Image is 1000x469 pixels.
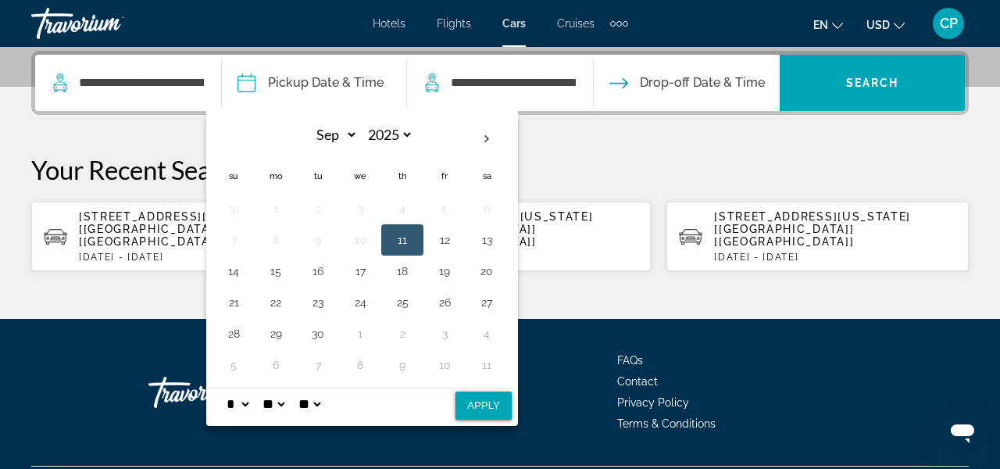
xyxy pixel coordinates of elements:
[714,210,911,248] span: [STREET_ADDRESS][US_STATE] [[GEOGRAPHIC_DATA]] [[GEOGRAPHIC_DATA]]
[79,252,321,263] p: [DATE] - [DATE]
[305,260,330,282] button: Day 16
[617,354,643,367] a: FAQs
[295,388,323,420] select: Select AM/PM
[305,354,330,376] button: Day 7
[502,17,526,30] a: Cars
[348,198,373,220] button: Day 3
[866,19,890,31] span: USD
[148,369,305,416] a: Travorium
[617,375,658,388] a: Contact
[474,260,499,282] button: Day 20
[307,121,358,149] select: Select month
[617,417,716,430] a: Terms & Conditions
[474,292,499,313] button: Day 27
[437,17,471,30] a: Flights
[237,55,384,111] button: Pickup date
[390,229,415,251] button: Day 11
[846,77,899,89] span: Search
[35,55,965,111] div: Search widget
[305,229,330,251] button: Day 9
[31,3,187,44] a: Travorium
[263,354,288,376] button: Day 6
[640,72,765,94] span: Drop-off Date & Time
[474,323,499,345] button: Day 4
[263,229,288,251] button: Day 8
[221,354,246,376] button: Day 5
[432,229,457,251] button: Day 12
[221,198,246,220] button: Day 31
[348,354,373,376] button: Day 8
[474,198,499,220] button: Day 6
[937,406,987,456] iframe: Button to launch messaging window
[390,292,415,313] button: Day 25
[348,323,373,345] button: Day 1
[263,323,288,345] button: Day 29
[610,11,628,36] button: Extra navigation items
[263,198,288,220] button: Day 1
[348,260,373,282] button: Day 17
[813,19,828,31] span: en
[348,229,373,251] button: Day 10
[390,198,415,220] button: Day 4
[474,229,499,251] button: Day 13
[390,260,415,282] button: Day 18
[390,323,415,345] button: Day 2
[390,354,415,376] button: Day 9
[866,13,905,36] button: Change currency
[714,252,956,263] p: [DATE] - [DATE]
[666,201,969,272] button: [STREET_ADDRESS][US_STATE] [[GEOGRAPHIC_DATA]] [[GEOGRAPHIC_DATA]][DATE] - [DATE]
[780,55,965,111] button: Search
[432,260,457,282] button: Day 19
[474,354,499,376] button: Day 11
[31,154,969,185] p: Your Recent Searches
[305,323,330,345] button: Day 30
[455,392,512,420] button: Apply
[813,13,843,36] button: Change language
[362,121,413,149] select: Select year
[348,292,373,313] button: Day 24
[432,198,457,220] button: Day 5
[263,292,288,313] button: Day 22
[940,16,958,31] span: CP
[432,323,457,345] button: Day 3
[305,292,330,313] button: Day 23
[609,55,765,111] button: Drop-off date
[305,198,330,220] button: Day 2
[373,17,405,30] a: Hotels
[221,229,246,251] button: Day 7
[221,260,246,282] button: Day 14
[432,354,457,376] button: Day 10
[432,292,457,313] button: Day 26
[223,388,252,420] select: Select hour
[263,260,288,282] button: Day 15
[221,292,246,313] button: Day 21
[221,323,246,345] button: Day 28
[557,17,595,30] a: Cruises
[31,201,334,272] button: [STREET_ADDRESS][US_STATE] [[GEOGRAPHIC_DATA]] [[GEOGRAPHIC_DATA]][DATE] - [DATE]
[466,121,508,157] button: Next month
[617,396,689,409] a: Privacy Policy
[928,7,969,40] button: User Menu
[259,388,287,420] select: Select minute
[79,210,276,248] span: [STREET_ADDRESS][US_STATE] [[GEOGRAPHIC_DATA]] [[GEOGRAPHIC_DATA]]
